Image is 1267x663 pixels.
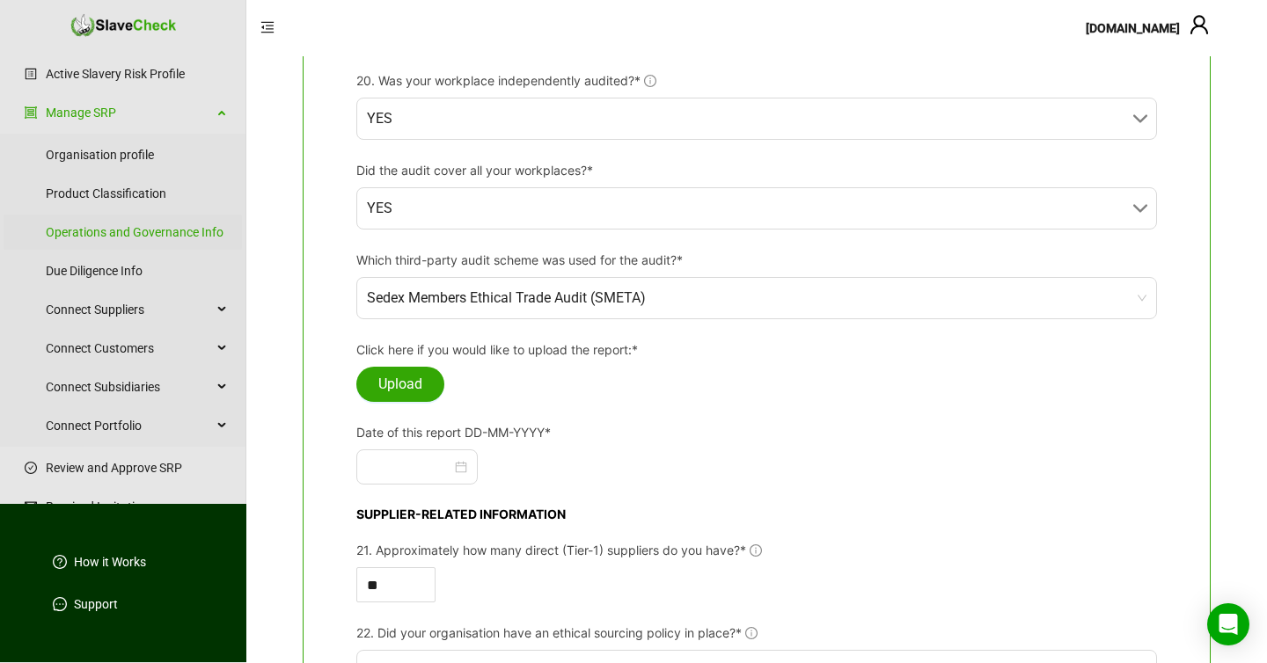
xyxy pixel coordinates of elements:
[356,251,695,270] label: Which third-party audit scheme was used for the audit?*
[750,544,762,557] span: info-circle
[367,456,451,477] input: Date of this report DD-MM-YYYY*
[46,408,212,443] span: Connect Portfolio
[378,374,422,395] span: Upload
[356,541,774,560] label: 21. Approximately how many direct (Tier-1) suppliers do you have?*
[356,423,563,442] label: Date of this report DD-MM-YYYY*
[46,450,228,485] a: Review and Approve SRP
[46,292,212,327] span: Connect Suppliers
[46,489,212,524] span: Received Invitations
[25,500,37,513] span: mail
[74,553,146,571] a: How it Works
[356,340,650,360] label: Click here if you would like to upload the report:*
[1207,603,1249,645] div: Open Intercom Messenger
[25,106,37,119] span: group
[644,75,656,87] span: info-circle
[46,137,228,172] a: Organisation profile
[46,215,228,250] a: Operations and Governance Info
[356,71,669,91] label: 20. Was your workplace independently audited?*
[356,161,605,180] label: Did the audit cover all your workplaces?*
[46,56,228,91] a: Active Slavery Risk Profile
[1086,21,1180,35] span: [DOMAIN_NAME]
[46,369,212,404] span: Connect Subsidiaries
[356,367,444,402] button: Upload
[53,555,67,569] span: question-circle
[357,568,435,601] input: 21. Approximately how many direct (Tier-1) suppliers do you have?*
[367,188,1146,229] span: YES
[46,331,212,366] span: Connect Customers
[745,627,758,639] span: info-circle
[46,253,228,288] a: Due Diligence Info
[74,595,118,613] a: Support
[367,98,1146,139] span: YES
[260,20,275,34] span: menu-fold
[356,623,770,643] label: 22. Did your organisation have an ethical sourcing policy in place?*
[46,95,212,130] a: Manage SRP
[356,506,566,521] span: SUPPLIER-RELATED INFORMATION
[53,597,67,611] span: message
[46,176,228,211] a: Product Classification
[367,278,1146,318] span: Sedex Members Ethical Trade Audit (SMETA)
[1189,14,1210,35] span: user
